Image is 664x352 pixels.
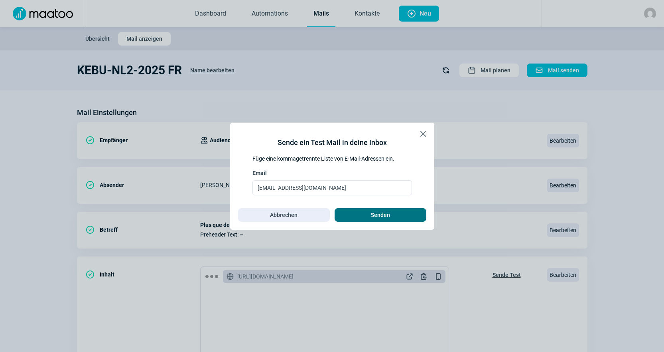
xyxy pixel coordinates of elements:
[238,208,330,222] button: Abbrechen
[252,169,267,177] span: Email
[371,209,390,221] span: Senden
[252,155,412,163] div: Füge eine kommagetrennte Liste von E-Mail-Adressen ein.
[270,209,298,221] span: Abbrechen
[335,208,426,222] button: Senden
[252,180,412,195] input: Email
[278,137,387,148] div: Sende ein Test Mail in deine Inbox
